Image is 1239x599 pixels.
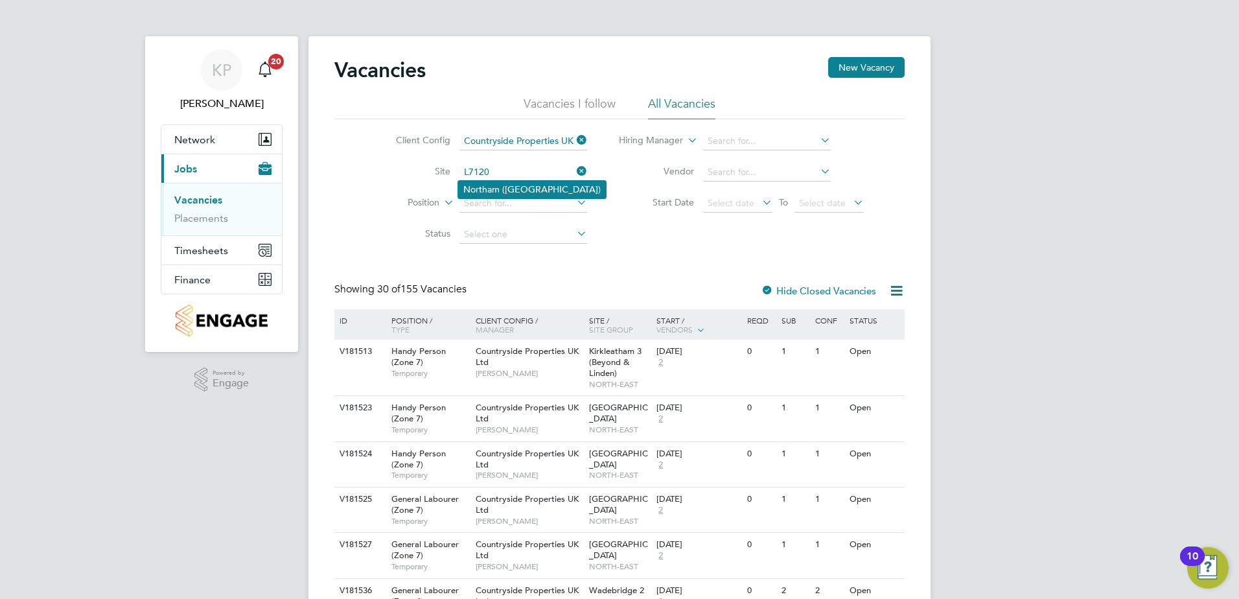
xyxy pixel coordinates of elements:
[476,368,583,379] span: [PERSON_NAME]
[161,96,283,112] span: Kate Parr
[812,340,846,364] div: 1
[846,309,903,331] div: Status
[619,196,694,208] label: Start Date
[656,494,741,505] div: [DATE]
[589,402,648,424] span: [GEOGRAPHIC_DATA]
[589,539,648,561] span: [GEOGRAPHIC_DATA]
[589,379,651,390] span: NORTH-EAST
[268,54,284,69] span: 20
[778,396,812,420] div: 1
[336,533,382,557] div: V181527
[744,533,778,557] div: 0
[391,561,469,572] span: Temporary
[703,132,831,150] input: Search for...
[161,305,283,336] a: Go to home page
[459,194,587,213] input: Search for...
[778,340,812,364] div: 1
[799,197,846,209] span: Select date
[589,516,651,526] span: NORTH-EAST
[391,448,446,470] span: Handy Person (Zone 7)
[336,396,382,420] div: V181523
[365,196,439,209] label: Position
[476,561,583,572] span: [PERSON_NAME]
[846,442,903,466] div: Open
[252,49,278,91] a: 20
[161,265,282,294] button: Finance
[744,442,778,466] div: 0
[812,396,846,420] div: 1
[174,244,228,257] span: Timesheets
[812,442,846,466] div: 1
[174,134,215,146] span: Network
[778,533,812,557] div: 1
[589,324,633,335] span: Site Group
[391,470,469,480] span: Temporary
[476,346,579,368] span: Countryside Properties UK Ltd
[476,324,514,335] span: Manager
[161,49,283,112] a: KP[PERSON_NAME]
[161,236,282,264] button: Timesheets
[656,346,741,357] div: [DATE]
[656,550,665,561] span: 2
[476,402,579,424] span: Countryside Properties UK Ltd
[744,487,778,511] div: 0
[176,305,267,336] img: countryside-properties-logo-retina.png
[744,309,778,331] div: Reqd
[213,378,249,389] span: Engage
[656,505,665,516] span: 2
[708,197,754,209] span: Select date
[589,493,648,515] span: [GEOGRAPHIC_DATA]
[174,163,197,175] span: Jobs
[458,181,606,198] li: Northam ([GEOGRAPHIC_DATA])
[846,487,903,511] div: Open
[586,309,654,340] div: Site /
[744,340,778,364] div: 0
[846,396,903,420] div: Open
[382,309,472,340] div: Position /
[391,516,469,526] span: Temporary
[744,396,778,420] div: 0
[608,134,683,147] label: Hiring Manager
[145,36,298,352] nav: Main navigation
[391,368,469,379] span: Temporary
[174,212,228,224] a: Placements
[589,561,651,572] span: NORTH-EAST
[589,425,651,435] span: NORTH-EAST
[476,425,583,435] span: [PERSON_NAME]
[1187,556,1198,573] div: 10
[476,516,583,526] span: [PERSON_NAME]
[391,324,410,335] span: Type
[376,228,450,239] label: Status
[212,62,231,78] span: KP
[1187,547,1229,589] button: Open Resource Center, 10 new notifications
[391,539,459,561] span: General Labourer (Zone 7)
[174,194,222,206] a: Vacancies
[459,132,587,150] input: Search for...
[656,460,665,471] span: 2
[377,283,400,296] span: 30 of
[334,57,426,83] h2: Vacancies
[656,357,665,368] span: 2
[476,448,579,470] span: Countryside Properties UK Ltd
[391,402,446,424] span: Handy Person (Zone 7)
[472,309,586,340] div: Client Config /
[336,340,382,364] div: V181513
[656,403,741,414] div: [DATE]
[459,226,587,244] input: Select one
[336,487,382,511] div: V181525
[656,585,741,596] div: [DATE]
[812,309,846,331] div: Conf
[656,449,741,460] div: [DATE]
[213,368,249,379] span: Powered by
[778,487,812,511] div: 1
[459,163,587,182] input: Search for...
[334,283,469,296] div: Showing
[476,470,583,480] span: [PERSON_NAME]
[391,346,446,368] span: Handy Person (Zone 7)
[589,470,651,480] span: NORTH-EAST
[812,487,846,511] div: 1
[161,183,282,235] div: Jobs
[376,134,450,146] label: Client Config
[656,414,665,425] span: 2
[161,125,282,154] button: Network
